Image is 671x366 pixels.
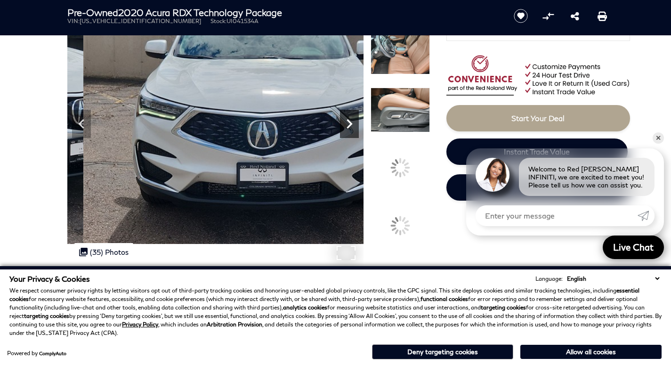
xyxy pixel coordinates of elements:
[67,7,498,17] h1: 2020 Acura RDX Technology Package
[638,205,655,226] a: Submit
[371,88,430,132] img: Used 2020 Platinum White Pearl Acura Technology Package image 17
[504,147,570,156] span: Instant Trade Value
[7,350,66,356] div: Powered by
[420,295,468,302] strong: functional cookies
[226,17,259,24] span: UI041534A
[446,174,630,201] a: Schedule Test Drive
[481,304,526,311] strong: targeting cookies
[571,10,579,22] a: Share this Pre-Owned 2020 Acura RDX Technology Package
[476,158,509,192] img: Agent profile photo
[67,17,80,24] span: VIN:
[520,345,662,359] button: Allow all cookies
[603,236,664,259] a: Live Chat
[372,344,513,359] button: Deny targeting cookies
[67,7,118,18] strong: Pre-Owned
[519,158,655,196] div: Welcome to Red [PERSON_NAME] INFINITI, we are excited to meet you! Please tell us how we can assi...
[39,350,66,356] a: ComplyAuto
[371,30,430,74] img: Used 2020 Platinum White Pearl Acura Technology Package image 16
[511,114,565,122] span: Start Your Deal
[446,138,628,165] a: Instant Trade Value
[565,274,662,283] select: Language Select
[9,286,662,337] p: We respect consumer privacy rights by letting visitors opt out of third-party tracking cookies an...
[476,205,638,226] input: Enter your message
[74,243,133,261] div: (35) Photos
[24,312,69,319] strong: targeting cookies
[446,105,630,131] a: Start Your Deal
[72,110,91,138] div: Previous
[598,10,607,22] a: Print this Pre-Owned 2020 Acura RDX Technology Package
[510,8,531,24] button: Save vehicle
[541,9,555,23] button: Compare Vehicle
[122,321,158,328] a: Privacy Policy
[283,304,327,311] strong: analytics cookies
[340,110,359,138] div: Next
[80,17,201,24] span: [US_VEHICLE_IDENTIFICATION_NUMBER]
[9,274,90,283] span: Your Privacy & Cookies
[535,276,563,282] div: Language:
[608,241,658,253] span: Live Chat
[210,17,226,24] span: Stock:
[207,321,262,328] strong: Arbitration Provision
